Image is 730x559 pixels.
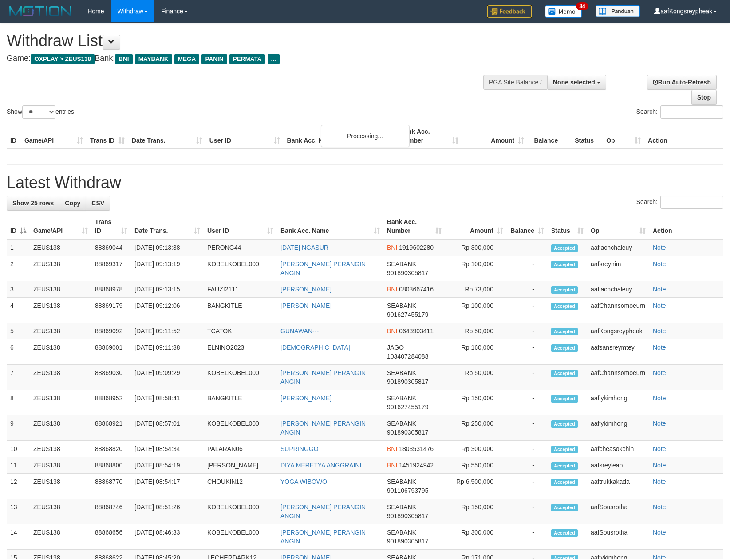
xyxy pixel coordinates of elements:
span: BNI [387,327,397,335]
th: Status: activate to sort column ascending [548,214,587,239]
td: [DATE] 09:13:19 [131,256,204,281]
a: [PERSON_NAME] PERANGIN ANGIN [280,420,366,436]
th: Trans ID: activate to sort column ascending [91,214,131,239]
td: Rp 6,500,000 [445,474,507,499]
td: [DATE] 08:46:33 [131,524,204,550]
a: YOGA WIBOWO [280,478,327,485]
td: 8 [7,390,30,415]
span: Accepted [551,446,578,453]
a: [DATE] NGASUR [280,244,328,251]
td: Rp 550,000 [445,457,507,474]
span: Copy 901106793795 to clipboard [387,487,428,494]
span: Accepted [551,504,578,511]
td: ZEUS138 [30,339,91,365]
td: FAUZI2111 [204,281,277,298]
a: SUPRINGGO [280,445,319,452]
td: 2 [7,256,30,281]
td: aafChannsomoeurn [587,298,649,323]
th: Trans ID [87,124,128,149]
span: OXPLAY > ZEUS138 [31,54,95,64]
td: TCATOK [204,323,277,339]
span: SEABANK [387,369,416,376]
a: Note [653,260,666,268]
span: Copy 901890305817 to clipboard [387,378,428,385]
td: aaftrukkakada [587,474,649,499]
td: ZEUS138 [30,499,91,524]
img: MOTION_logo.png [7,4,74,18]
td: ZEUS138 [30,390,91,415]
td: 88869179 [91,298,131,323]
td: 13 [7,499,30,524]
a: Note [653,369,666,376]
td: 88868800 [91,457,131,474]
td: - [507,474,548,499]
th: Game/API: activate to sort column ascending [30,214,91,239]
td: 88868746 [91,499,131,524]
a: Note [653,286,666,293]
span: BNI [387,462,397,469]
td: [DATE] 08:58:41 [131,390,204,415]
td: ZEUS138 [30,415,91,441]
span: SEABANK [387,529,416,536]
td: [DATE] 09:09:29 [131,365,204,390]
span: Accepted [551,328,578,335]
td: 88869030 [91,365,131,390]
td: [DATE] 08:54:19 [131,457,204,474]
span: PANIN [201,54,227,64]
td: 88868921 [91,415,131,441]
td: aafChannsomoeurn [587,365,649,390]
span: MEGA [174,54,200,64]
span: Accepted [551,244,578,252]
th: Date Trans. [128,124,206,149]
td: - [507,298,548,323]
td: ZEUS138 [30,323,91,339]
span: SEABANK [387,478,416,485]
span: SEABANK [387,503,416,511]
th: Op [603,124,644,149]
th: ID [7,124,21,149]
span: Copy 901890305817 to clipboard [387,538,428,545]
label: Search: [636,105,723,119]
td: Rp 300,000 [445,524,507,550]
td: ZEUS138 [30,441,91,457]
td: aaflykimhong [587,390,649,415]
td: [DATE] 09:11:38 [131,339,204,365]
td: ZEUS138 [30,298,91,323]
th: Amount [462,124,528,149]
a: [DEMOGRAPHIC_DATA] [280,344,350,351]
span: SEABANK [387,302,416,309]
a: Copy [59,196,86,211]
span: Accepted [551,529,578,537]
td: - [507,499,548,524]
span: Copy 1919602280 to clipboard [399,244,434,251]
a: [PERSON_NAME] PERANGIN ANGIN [280,529,366,545]
span: Copy 901627455179 to clipboard [387,311,428,318]
td: - [507,524,548,550]
a: CSV [86,196,110,211]
th: Status [571,124,603,149]
a: Show 25 rows [7,196,59,211]
img: Button%20Memo.svg [545,5,582,18]
td: - [507,390,548,415]
td: Rp 50,000 [445,323,507,339]
th: User ID [206,124,284,149]
td: KOBELKOBEL000 [204,365,277,390]
td: ELNINO2023 [204,339,277,365]
td: aaflykimhong [587,415,649,441]
a: Note [653,244,666,251]
td: aafKongsreypheak [587,323,649,339]
a: DIYA MERETYA ANGGRAINI [280,462,361,469]
td: Rp 300,000 [445,441,507,457]
td: 88869317 [91,256,131,281]
td: ZEUS138 [30,239,91,256]
a: Note [653,503,666,511]
th: ID: activate to sort column descending [7,214,30,239]
td: Rp 250,000 [445,415,507,441]
th: Bank Acc. Name: activate to sort column ascending [277,214,383,239]
span: Show 25 rows [12,200,54,207]
a: [PERSON_NAME] PERANGIN ANGIN [280,369,366,385]
td: KOBELKOBEL000 [204,415,277,441]
a: Note [653,445,666,452]
td: aafsreynim [587,256,649,281]
span: Accepted [551,286,578,294]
